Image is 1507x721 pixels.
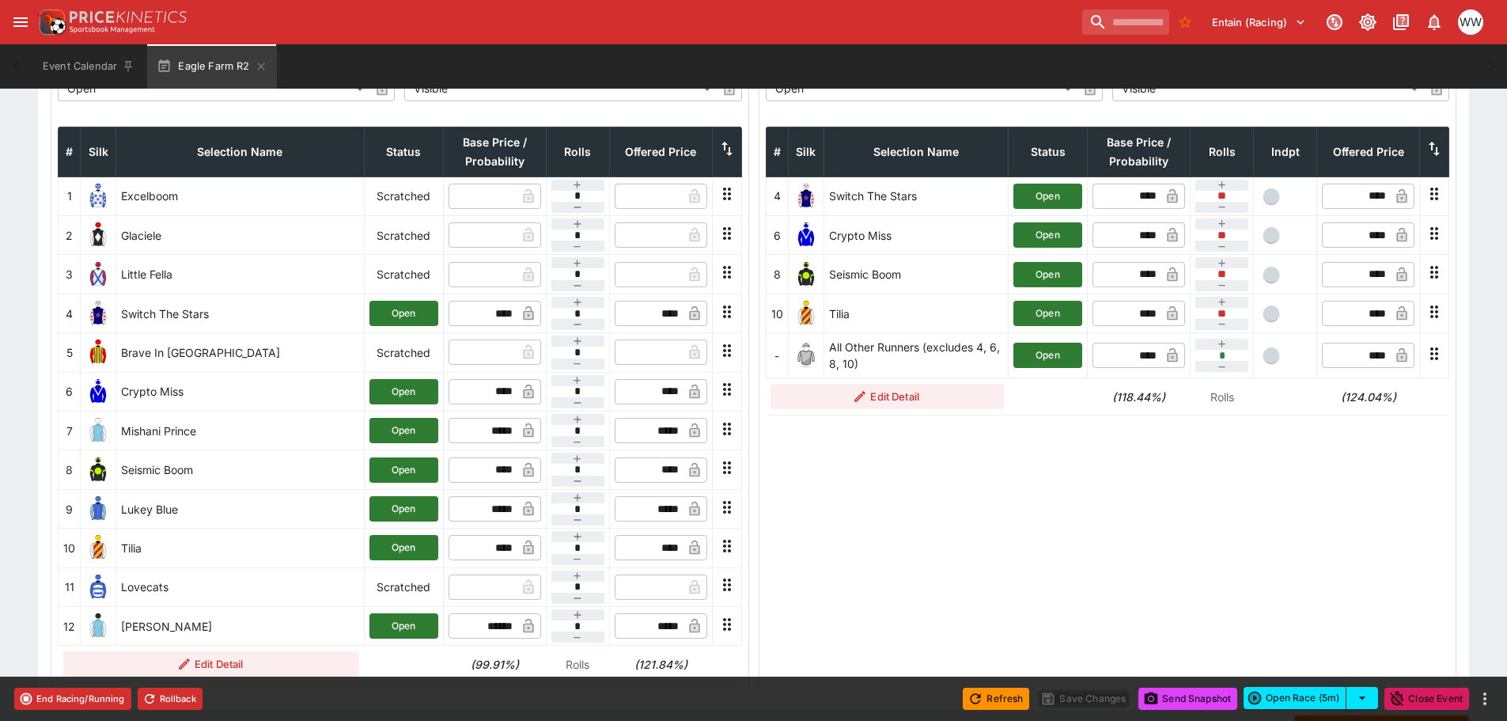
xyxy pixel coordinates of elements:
td: Mishani Prince [116,412,365,450]
td: Glaciele [116,216,365,255]
td: Excelboom [116,176,365,215]
p: Rolls [1195,389,1249,405]
img: runner 2 [85,222,111,248]
td: 6 [59,372,81,411]
img: runner 7 [85,418,111,443]
td: Brave In [GEOGRAPHIC_DATA] [116,333,365,372]
th: Base Price / Probability [443,127,546,176]
td: Seismic Boom [824,255,1009,294]
img: runner 1 [85,184,111,209]
th: Offered Price [1317,127,1420,176]
h6: (99.91%) [448,656,541,673]
img: runner 11 [85,575,111,600]
td: Tilia [116,529,365,567]
td: [PERSON_NAME] [116,606,365,645]
td: 1 [59,176,81,215]
td: 10 [59,529,81,567]
img: Sportsbook Management [70,26,155,33]
th: Rolls [546,127,609,176]
th: Selection Name [116,127,365,176]
button: Rollback [138,688,203,710]
img: runner 4 [85,301,111,326]
button: Open [1013,222,1082,248]
td: 8 [59,450,81,489]
th: Silk [81,127,116,176]
button: Open [369,496,438,522]
button: Edit Detail [63,651,360,677]
button: Documentation [1387,8,1415,36]
th: Rolls [1191,127,1254,176]
button: Open [369,379,438,404]
p: Scratched [369,227,438,244]
th: # [59,127,81,176]
button: Event Calendar [33,44,144,89]
td: Lovecats [116,567,365,606]
button: Open Race (5m) [1244,687,1346,709]
td: Crypto Miss [116,372,365,411]
button: Select Tenant [1202,9,1316,35]
td: Crypto Miss [824,216,1009,255]
td: Lukey Blue [116,489,365,528]
button: Notifications [1420,8,1448,36]
td: 12 [59,606,81,645]
button: Close Event [1384,688,1469,710]
img: runner 10 [793,301,819,326]
img: runner 3 [85,262,111,287]
input: search [1082,9,1169,35]
th: Base Price / Probability [1088,127,1191,176]
td: All Other Runners (excludes 4, 6, 8, 10) [824,333,1009,378]
td: Switch The Stars [116,294,365,332]
p: Scratched [369,344,438,361]
button: Open [369,613,438,639]
td: 9 [59,489,81,528]
img: runner 5 [85,340,111,365]
td: Switch The Stars [824,176,1009,215]
td: 8 [766,255,788,294]
p: Scratched [369,266,438,283]
button: select merge strategy [1346,687,1378,709]
img: runner 6 [85,379,111,404]
button: Refresh [963,688,1029,710]
td: 2 [59,216,81,255]
button: No Bookmarks [1172,9,1198,35]
button: open drawer [6,8,35,36]
th: Status [1009,127,1088,176]
th: Independent [1254,127,1317,176]
td: 4 [59,294,81,332]
th: Offered Price [609,127,712,176]
img: runner 12 [85,613,111,639]
h6: (124.04%) [1322,389,1415,405]
td: 7 [59,412,81,450]
th: Silk [788,127,824,176]
button: Open [1013,262,1082,287]
img: PriceKinetics Logo [35,6,66,38]
td: Tilia [824,294,1009,332]
button: Connected to PK [1320,8,1349,36]
button: End Racing/Running [14,688,131,710]
th: Selection Name [824,127,1009,176]
button: William Wallace [1453,5,1488,40]
img: runner 8 [793,262,819,287]
th: # [766,127,788,176]
td: 11 [59,567,81,606]
button: Edit Detail [771,384,1004,409]
td: 4 [766,176,788,215]
p: Rolls [551,656,604,673]
button: Open [369,535,438,560]
button: Open [369,418,438,443]
button: Open [1013,301,1082,326]
td: 3 [59,255,81,294]
img: runner 8 [85,457,111,483]
td: Little Fella [116,255,365,294]
button: Open [1013,184,1082,209]
td: 5 [59,333,81,372]
button: Send Snapshot [1138,688,1237,710]
div: William Wallace [1458,9,1483,35]
td: 10 [766,294,788,332]
p: Scratched [369,188,438,204]
img: runner 10 [85,535,111,560]
p: Scratched [369,579,438,595]
th: Status [364,127,443,176]
img: runner 6 [793,222,819,248]
td: - [766,333,788,378]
